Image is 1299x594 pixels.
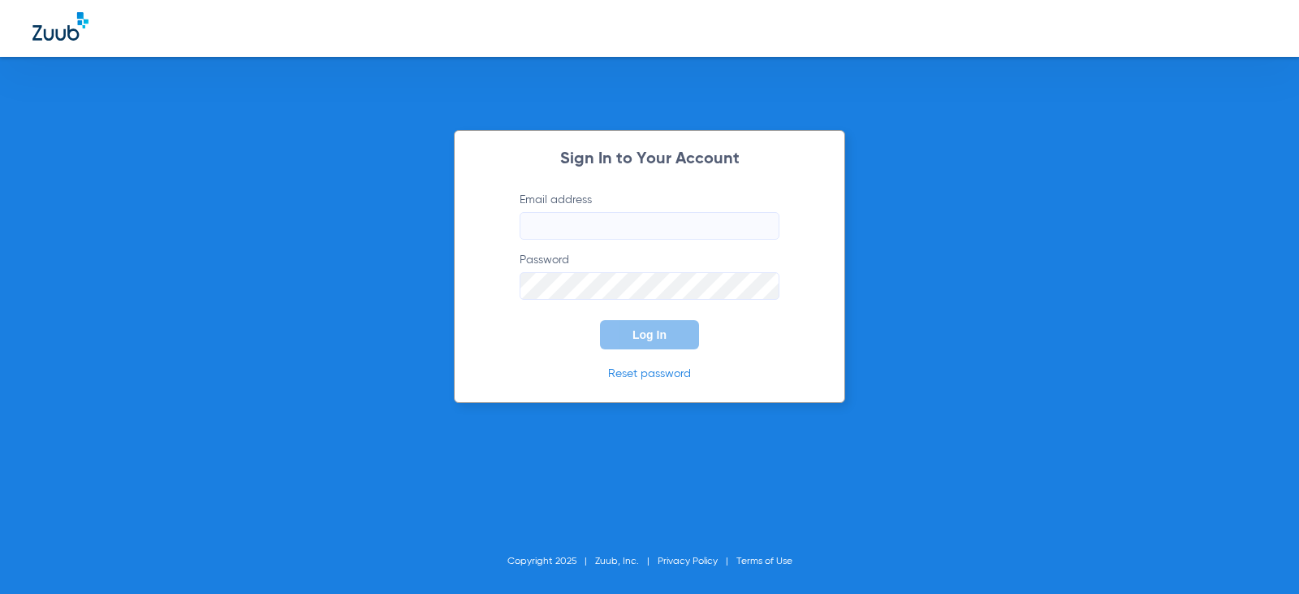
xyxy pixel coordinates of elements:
[600,320,699,349] button: Log In
[736,557,792,566] a: Terms of Use
[507,553,595,570] li: Copyright 2025
[520,272,779,300] input: Password
[520,252,779,300] label: Password
[632,328,667,341] span: Log In
[658,557,718,566] a: Privacy Policy
[608,368,691,379] a: Reset password
[495,151,804,167] h2: Sign In to Your Account
[520,212,779,240] input: Email address
[32,12,88,41] img: Zuub Logo
[595,553,658,570] li: Zuub, Inc.
[520,192,779,240] label: Email address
